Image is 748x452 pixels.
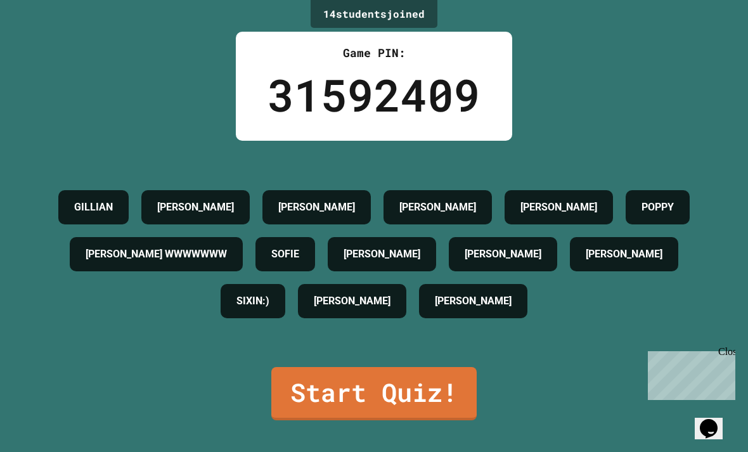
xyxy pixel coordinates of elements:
[268,61,480,128] div: 31592409
[236,294,269,309] h4: SIXIN:)
[520,200,597,215] h4: [PERSON_NAME]
[74,200,113,215] h4: GILLIAN
[268,44,480,61] div: Game PIN:
[271,247,299,262] h4: SOFIE
[642,200,674,215] h4: POPPY
[465,247,541,262] h4: [PERSON_NAME]
[399,200,476,215] h4: [PERSON_NAME]
[695,401,735,439] iframe: chat widget
[278,200,355,215] h4: [PERSON_NAME]
[314,294,390,309] h4: [PERSON_NAME]
[86,247,227,262] h4: [PERSON_NAME] WWWWWWW
[271,367,477,420] a: Start Quiz!
[157,200,234,215] h4: [PERSON_NAME]
[344,247,420,262] h4: [PERSON_NAME]
[5,5,87,81] div: Chat with us now!Close
[435,294,512,309] h4: [PERSON_NAME]
[586,247,662,262] h4: [PERSON_NAME]
[643,346,735,400] iframe: chat widget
